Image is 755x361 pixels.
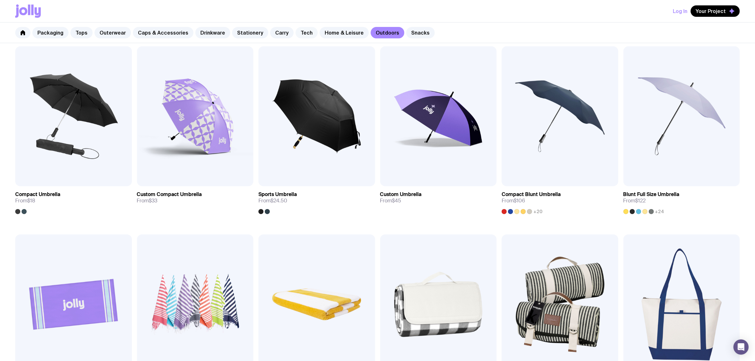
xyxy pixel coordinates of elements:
[15,198,35,204] span: From
[94,27,131,38] a: Outerwear
[533,209,543,214] span: +20
[137,191,202,198] h3: Custom Compact Umbrella
[32,27,68,38] a: Packaging
[137,186,254,209] a: Custom Compact UmbrellaFrom$33
[635,197,646,204] span: $122
[149,197,158,204] span: $33
[623,186,740,214] a: Blunt Full Size UmbrellaFrom$122+24
[380,186,497,209] a: Custom UmbrellaFrom$45
[514,197,525,204] span: $106
[623,191,680,198] h3: Blunt Full Size Umbrella
[691,5,740,17] button: Your Project
[392,197,401,204] span: $45
[70,27,93,38] a: Tops
[502,186,618,214] a: Compact Blunt UmbrellaFrom$106+20
[623,198,646,204] span: From
[270,27,294,38] a: Carry
[380,198,401,204] span: From
[296,27,318,38] a: Tech
[258,186,375,214] a: Sports UmbrellaFrom$24.50
[195,27,230,38] a: Drinkware
[270,197,287,204] span: $24.50
[655,209,664,214] span: +24
[258,198,287,204] span: From
[502,198,525,204] span: From
[371,27,404,38] a: Outdoors
[258,191,297,198] h3: Sports Umbrella
[133,27,193,38] a: Caps & Accessories
[696,8,726,14] span: Your Project
[406,27,435,38] a: Snacks
[380,191,422,198] h3: Custom Umbrella
[320,27,369,38] a: Home & Leisure
[232,27,268,38] a: Stationery
[673,5,687,17] button: Log In
[27,197,35,204] span: $18
[15,186,132,214] a: Compact UmbrellaFrom$18
[733,339,749,355] div: Open Intercom Messenger
[502,191,561,198] h3: Compact Blunt Umbrella
[15,191,60,198] h3: Compact Umbrella
[137,198,158,204] span: From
